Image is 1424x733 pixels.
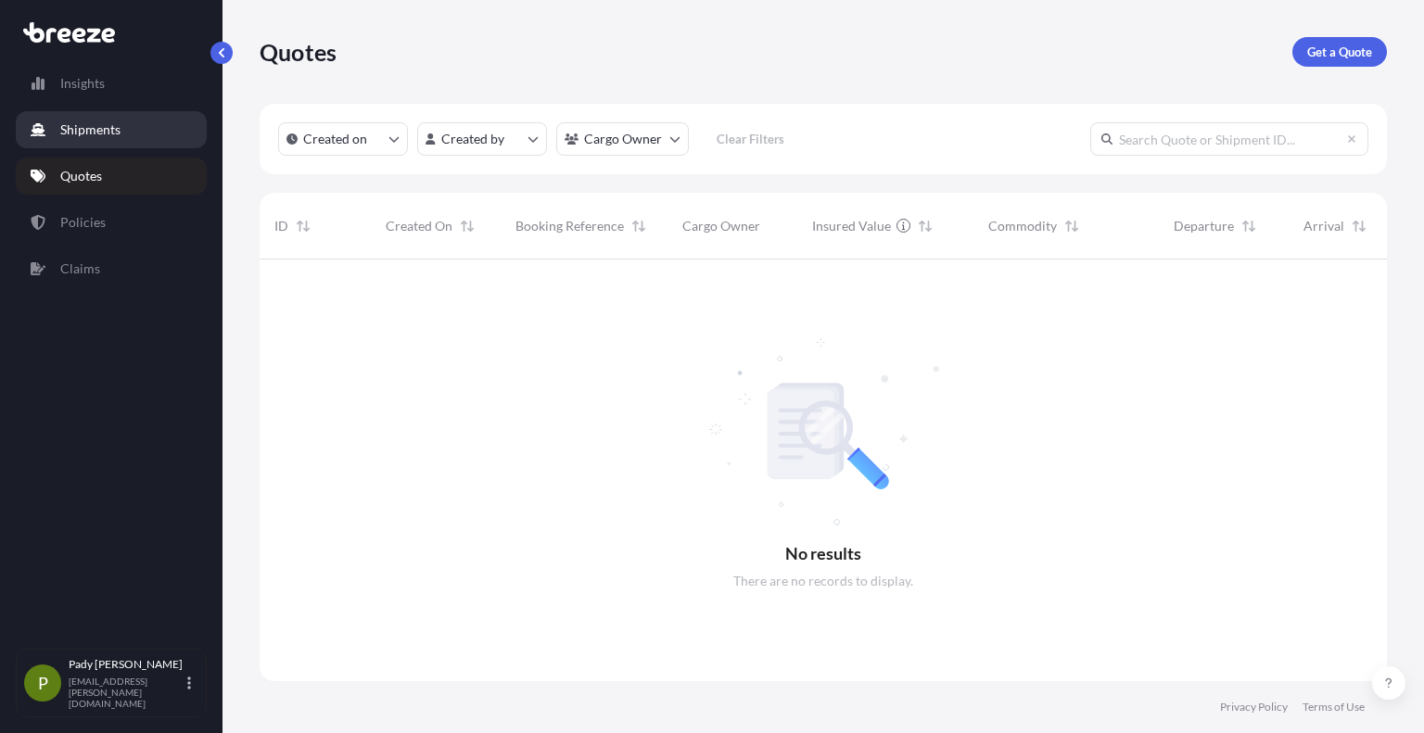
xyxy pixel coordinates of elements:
span: Cargo Owner [682,217,760,235]
a: Insights [16,65,207,102]
button: createdBy Filter options [417,122,547,156]
span: Arrival [1303,217,1344,235]
button: Sort [1061,215,1083,237]
span: Insured Value [812,217,891,235]
span: Booking Reference [515,217,624,235]
button: Sort [628,215,650,237]
p: Claims [60,259,100,278]
button: Sort [1238,215,1260,237]
span: Departure [1174,217,1234,235]
button: createdOn Filter options [278,122,408,156]
p: Quotes [260,37,337,67]
p: [EMAIL_ADDRESS][PERSON_NAME][DOMAIN_NAME] [69,676,184,709]
p: Created by [441,130,504,148]
a: Get a Quote [1292,37,1387,67]
button: Sort [292,215,314,237]
button: Sort [914,215,936,237]
span: ID [274,217,288,235]
p: Shipments [60,120,121,139]
a: Shipments [16,111,207,148]
button: Sort [1348,215,1370,237]
a: Policies [16,204,207,241]
p: Pady [PERSON_NAME] [69,657,184,672]
button: Clear Filters [698,124,802,154]
button: Sort [456,215,478,237]
p: Cargo Owner [584,130,662,148]
p: Get a Quote [1307,43,1372,61]
span: Created On [386,217,452,235]
a: Terms of Use [1303,700,1365,714]
p: Clear Filters [717,130,784,148]
p: Quotes [60,167,102,185]
button: cargoOwner Filter options [556,122,689,156]
span: P [38,674,48,692]
a: Privacy Policy [1220,700,1288,714]
input: Search Quote or Shipment ID... [1090,122,1368,156]
p: Created on [303,130,367,148]
a: Quotes [16,158,207,195]
span: Commodity [988,217,1057,235]
p: Insights [60,74,105,93]
p: Policies [60,213,106,232]
a: Claims [16,250,207,287]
